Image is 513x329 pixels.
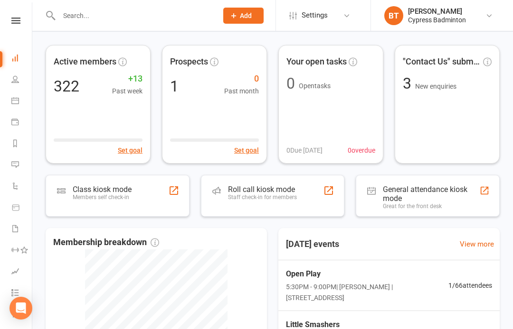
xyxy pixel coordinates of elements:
[118,145,142,155] button: Set goal
[112,86,142,96] span: Past week
[286,145,323,155] span: 0 Due [DATE]
[299,82,331,90] span: Open tasks
[170,79,179,94] div: 1
[408,7,466,16] div: [PERSON_NAME]
[240,12,252,19] span: Add
[11,48,33,70] a: Dashboard
[278,236,347,253] h3: [DATE] events
[383,185,479,203] div: General attendance kiosk mode
[286,282,448,303] span: 5:30PM - 9:00PM | [PERSON_NAME] | [STREET_ADDRESS]
[53,236,159,249] span: Membership breakdown
[56,9,211,22] input: Search...
[448,280,492,291] span: 1 / 66 attendees
[408,16,466,24] div: Cypress Badminton
[302,5,328,26] span: Settings
[286,268,448,280] span: Open Play
[54,79,79,94] div: 322
[228,194,297,201] div: Staff check-in for members
[286,76,295,91] div: 0
[223,8,264,24] button: Add
[224,86,259,96] span: Past month
[11,134,33,155] a: Reports
[112,72,142,86] span: +13
[11,91,33,112] a: Calendar
[170,55,208,69] span: Prospects
[11,70,33,91] a: People
[234,145,259,155] button: Set goal
[415,82,456,90] span: New enquiries
[11,112,33,134] a: Payments
[54,55,116,69] span: Active members
[224,72,259,86] span: 0
[286,55,347,69] span: Your open tasks
[348,145,375,155] span: 0 overdue
[403,74,415,92] span: 3
[384,6,403,25] div: BT
[73,194,132,201] div: Members self check-in
[9,297,32,320] div: Open Intercom Messenger
[383,203,479,210] div: Great for the front desk
[228,185,297,194] div: Roll call kiosk mode
[403,55,481,69] span: "Contact Us" submissions
[11,262,33,283] a: Assessments
[11,198,33,219] a: Product Sales
[73,185,132,194] div: Class kiosk mode
[460,238,494,250] a: View more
